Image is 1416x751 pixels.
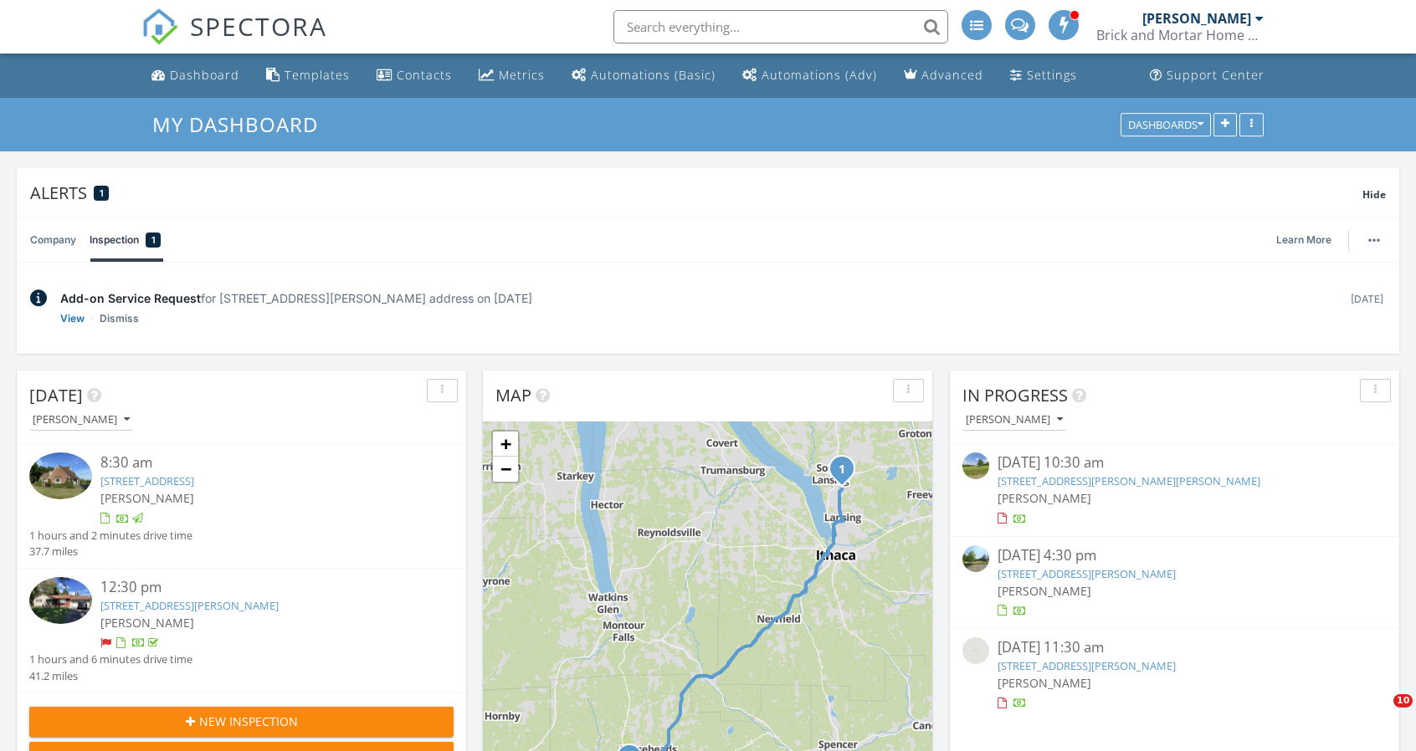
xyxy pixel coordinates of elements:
[370,60,459,91] a: Contacts
[397,67,452,83] div: Contacts
[472,60,552,91] a: Metrics
[565,60,722,91] a: Automations (Basic)
[1368,238,1380,242] img: ellipsis-632cfdd7c38ec3a7d453.svg
[100,598,279,613] a: [STREET_ADDRESS][PERSON_NAME]
[170,67,239,83] div: Dashboard
[100,310,139,327] a: Dismiss
[60,291,201,305] span: Add-on Service Request
[1096,27,1264,43] div: Brick and Mortar Home Services
[1393,694,1413,708] span: 10
[1142,10,1251,27] div: [PERSON_NAME]
[998,566,1176,581] a: [STREET_ADDRESS][PERSON_NAME]
[90,218,161,262] a: Inspection
[29,452,92,499] img: 9351685%2Fcover_photos%2FRUR3Ubxovim6BAF7MhET%2Fsmall.jpg
[998,490,1091,506] span: [PERSON_NAME]
[29,452,454,559] a: 8:30 am [STREET_ADDRESS] [PERSON_NAME] 1 hours and 2 minutes drive time 37.7 miles
[998,675,1091,691] span: [PERSON_NAME]
[285,67,350,83] div: Templates
[1167,67,1265,83] div: Support Center
[60,310,85,327] a: View
[493,432,518,457] a: Zoom in
[591,67,716,83] div: Automations (Basic)
[962,545,1387,620] a: [DATE] 4:30 pm [STREET_ADDRESS][PERSON_NAME] [PERSON_NAME]
[962,452,1387,527] a: [DATE] 10:30 am [STREET_ADDRESS][PERSON_NAME][PERSON_NAME] [PERSON_NAME]
[762,67,877,83] div: Automations (Adv)
[962,409,1066,432] button: [PERSON_NAME]
[1027,67,1077,83] div: Settings
[33,414,130,426] div: [PERSON_NAME]
[151,232,156,248] span: 1
[1362,187,1386,202] span: Hide
[493,457,518,482] a: Zoom out
[921,67,983,83] div: Advanced
[259,60,357,91] a: Templates
[499,67,545,83] div: Metrics
[962,452,989,479] img: streetview
[1121,113,1211,136] button: Dashboards
[962,384,1068,406] span: In Progress
[495,384,531,406] span: Map
[29,651,192,667] div: 1 hours and 6 minutes drive time
[1143,60,1271,91] a: Support Center
[736,60,884,91] a: Automations (Advanced)
[962,637,1387,712] a: [DATE] 11:30 am [STREET_ADDRESS][PERSON_NAME] [PERSON_NAME]
[1128,119,1203,130] div: Dashboards
[998,473,1260,488] a: [STREET_ADDRESS][PERSON_NAME][PERSON_NAME]
[100,452,418,473] div: 8:30 am
[30,181,1362,204] div: Alerts
[966,414,1063,426] div: [PERSON_NAME]
[1359,694,1399,734] iframe: Intercom live chat
[842,468,852,478] div: 80 Triphammer Terrace, Ithaca, NY 14850
[100,187,104,199] span: 1
[998,545,1352,566] div: [DATE] 4:30 pm
[30,289,47,307] img: info-2c025b9f2229fc06645a.svg
[998,637,1352,658] div: [DATE] 11:30 am
[1348,289,1386,327] div: [DATE]
[29,707,454,737] button: New Inspection
[199,713,298,730] span: New Inspection
[29,668,192,684] div: 41.2 miles
[29,528,192,544] div: 1 hours and 2 minutes drive time
[897,60,990,91] a: Advanced
[141,8,178,45] img: The Best Home Inspection Software - Spectora
[613,10,948,43] input: Search everything...
[1003,60,1084,91] a: Settings
[29,577,92,624] img: 9330645%2Fcover_photos%2F7LLyjATCCLnSCp9E3tI4%2Fsmall.jpg
[60,289,1335,307] div: for [STREET_ADDRESS][PERSON_NAME] address on [DATE]
[100,577,418,598] div: 12:30 pm
[998,658,1176,673] a: [STREET_ADDRESS][PERSON_NAME]
[190,8,327,43] span: SPECTORA
[30,218,76,262] a: Company
[100,473,194,488] a: [STREET_ADDRESS]
[839,464,845,476] i: 1
[29,384,83,406] span: [DATE]
[998,583,1091,599] span: [PERSON_NAME]
[962,637,989,664] img: streetview
[1276,232,1342,248] a: Learn More
[145,60,246,91] a: Dashboard
[152,110,332,138] a: My Dashboard
[998,452,1352,473] div: [DATE] 10:30 am
[29,409,133,432] button: [PERSON_NAME]
[141,23,327,58] a: SPECTORA
[962,545,989,572] img: streetview
[29,544,192,559] div: 37.7 miles
[100,490,194,506] span: [PERSON_NAME]
[100,615,194,631] span: [PERSON_NAME]
[29,577,454,684] a: 12:30 pm [STREET_ADDRESS][PERSON_NAME] [PERSON_NAME] 1 hours and 6 minutes drive time 41.2 miles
